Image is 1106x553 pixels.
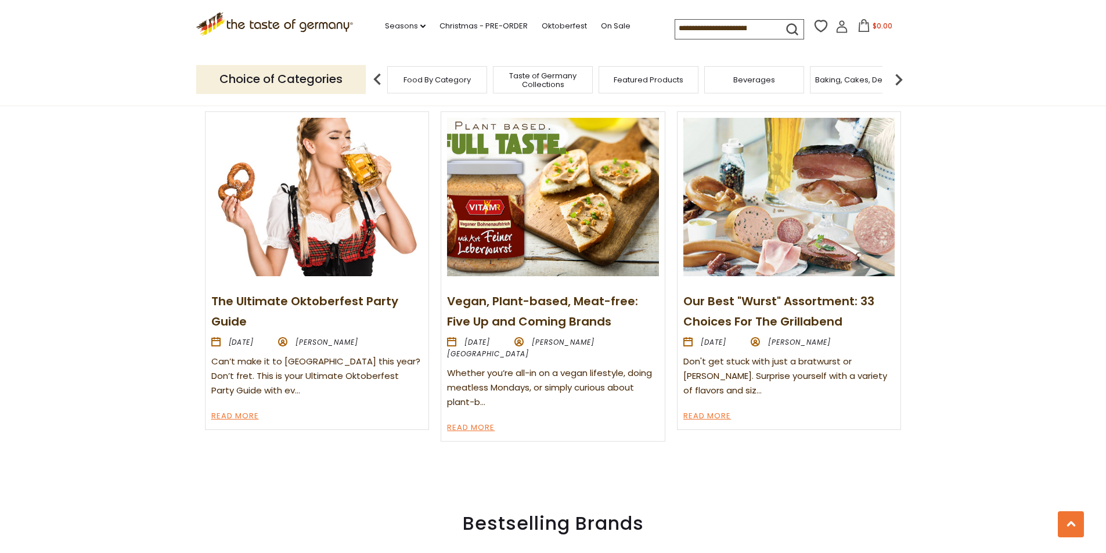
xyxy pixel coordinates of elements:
a: Beverages [733,75,775,84]
a: Oktoberfest [542,20,587,32]
p: Choice of Categories [196,65,366,93]
a: On Sale [601,20,631,32]
img: Vegan, Plant-based, Meat-free: Five Up and Coming Brands [447,118,658,276]
time: [DATE] [229,337,254,347]
time: [DATE] [464,337,490,347]
img: Our Best "Wurst" Assortment: 33 Choices For The Grillabend [683,118,895,276]
a: Read More [683,410,731,424]
div: Don't get stuck with just a bratwurst or [PERSON_NAME]. Surprise yourself with a variety of flavo... [683,355,895,398]
a: Christmas - PRE-ORDER [439,20,528,32]
span: $0.00 [873,21,892,31]
time: [DATE] [701,337,726,347]
a: Featured Products [614,75,683,84]
div: Whether you’re all-in on a vegan lifestyle, doing meatless Mondays, or simply curious about plant-b… [447,366,658,410]
a: Food By Category [404,75,471,84]
a: Read More [211,410,259,424]
img: previous arrow [366,68,389,91]
a: Our Best "Wurst" Assortment: 33 Choices For The Grillabend [683,293,874,330]
span: [PERSON_NAME] [296,337,358,347]
a: Taste of Germany Collections [496,71,589,89]
a: Vegan, Plant-based, Meat-free: Five Up and Coming Brands [447,293,638,330]
button: $0.00 [851,19,900,37]
span: [PERSON_NAME] [768,337,831,347]
div: Can’t make it to [GEOGRAPHIC_DATA] this year? Don’t fret. This is your Ultimate Oktoberfest Party... [211,355,423,398]
a: Read More [447,421,495,435]
img: The Ultimate Oktoberfest Party Guide [211,118,423,276]
a: Baking, Cakes, Desserts [815,75,905,84]
img: next arrow [887,68,910,91]
a: Seasons [385,20,426,32]
a: The Ultimate Oktoberfest Party Guide [211,293,398,330]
